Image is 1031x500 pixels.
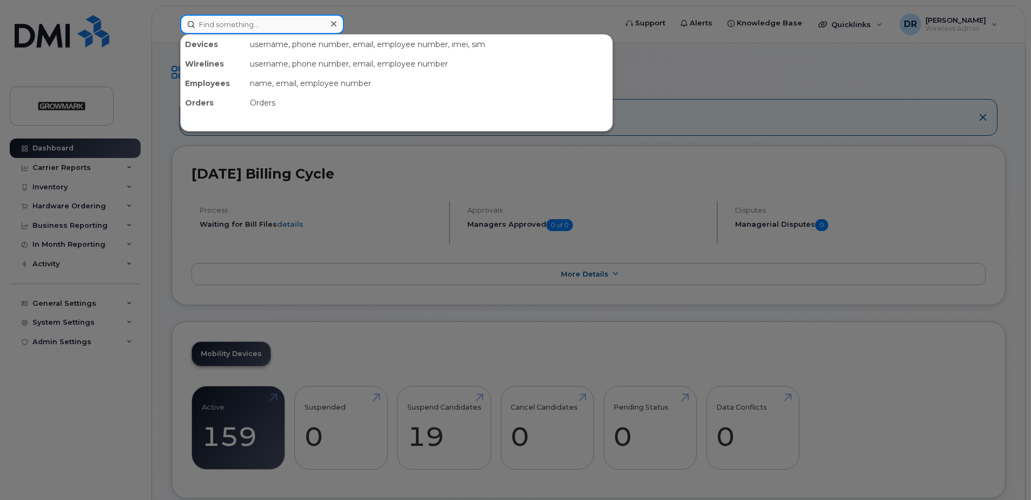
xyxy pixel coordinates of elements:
[246,93,612,113] div: Orders
[246,35,612,54] div: username, phone number, email, employee number, imei, sim
[181,74,246,93] div: Employees
[181,54,246,74] div: Wirelines
[246,54,612,74] div: username, phone number, email, employee number
[181,35,246,54] div: Devices
[181,93,246,113] div: Orders
[246,74,612,93] div: name, email, employee number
